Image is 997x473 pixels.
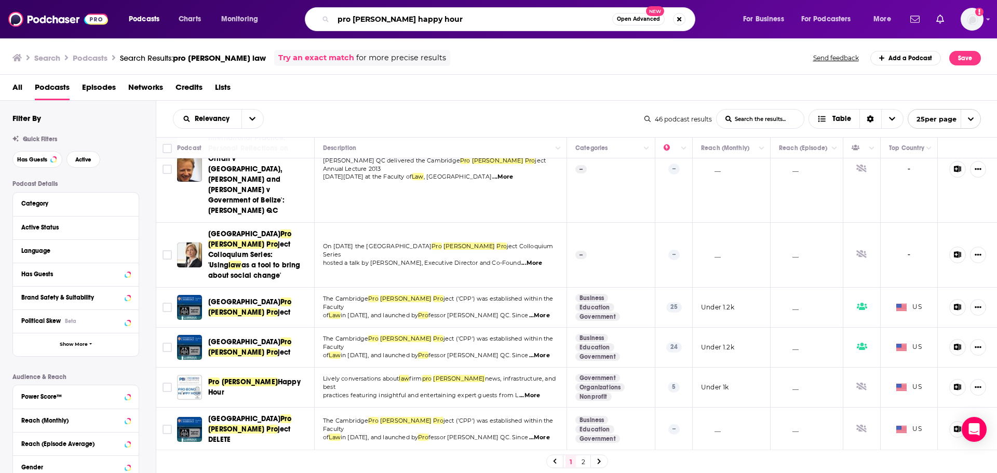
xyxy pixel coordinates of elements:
[908,111,956,127] span: 25 per page
[177,157,202,182] img: 'Pro Bono Law in International Practice: Personal Reflections on Orhan v Turkey, Rasul v Bush and...
[21,393,122,400] div: Power Score™
[575,303,614,312] a: Education
[329,352,341,359] span: Law
[12,151,62,168] button: Has Guests
[75,157,91,163] span: Active
[208,308,264,317] span: [PERSON_NAME]
[241,110,263,128] button: open menu
[21,247,124,254] div: Language
[128,79,163,100] a: Networks
[975,8,983,16] svg: Add a profile image
[266,308,278,317] span: Pro
[644,115,712,123] div: 46 podcast results
[21,317,61,325] span: Political Skew
[529,352,550,360] span: ...More
[208,123,311,216] a: in International Practice: Personal Reflections on Orhan v [GEOGRAPHIC_DATA], [PERSON_NAME] and [...
[323,375,556,390] span: news, infrastructure, and best
[418,312,428,319] span: Pro
[208,414,311,445] a: [GEOGRAPHIC_DATA]Pro[PERSON_NAME]Project DELETE
[521,259,542,267] span: ...More
[280,298,292,306] span: Pro
[575,435,620,443] a: Government
[779,425,799,434] p: __
[743,12,784,26] span: For Business
[961,8,983,31] img: User Profile
[208,229,311,281] a: [GEOGRAPHIC_DATA]Pro[PERSON_NAME]Project Colloquium Series: 'Usinglawas a tool to bring about soc...
[866,142,878,155] button: Column Actions
[422,375,432,382] span: pro
[962,417,987,442] div: Open Intercom Messenger
[280,414,292,423] span: Pro
[208,240,264,249] span: [PERSON_NAME]
[519,391,540,400] span: ...More
[575,393,612,401] a: Nonprofit
[21,294,122,301] div: Brand Safety & Suitability
[323,242,432,250] span: On [DATE] the [GEOGRAPHIC_DATA]
[179,12,201,26] span: Charts
[380,335,432,342] span: [PERSON_NAME]
[896,342,922,353] span: US
[21,271,122,278] div: Has Guests
[21,221,130,234] button: Active Status
[323,312,329,319] span: of
[177,417,202,442] a: Cambridge Pro Bono Project DELETE
[323,295,554,310] span: ject ('CPP') was established within the Faculty
[163,165,172,174] span: Toggle select row
[433,295,443,302] span: Pro
[12,79,22,100] a: All
[323,391,519,399] span: practices featuring insightful and entertaining expert guests from L
[208,425,264,434] span: [PERSON_NAME]
[82,79,116,100] span: Episodes
[222,377,278,386] span: [PERSON_NAME]
[906,10,924,28] a: Show notifications dropdown
[970,379,986,396] button: Show More Button
[120,53,266,63] a: Search Results:pro [PERSON_NAME] law
[66,151,100,168] button: Active
[173,109,264,129] h2: Choose List sort
[323,417,368,424] span: The Cambridge
[266,425,278,434] span: Pro
[443,242,495,250] span: [PERSON_NAME]
[433,417,443,424] span: Pro
[323,157,546,172] span: ject Annual Lecture 2013
[208,240,291,269] span: ject Colloquium Series: 'Using
[970,299,986,316] button: Show More Button
[65,318,76,325] div: Beta
[120,53,266,63] div: Search Results:
[852,142,866,154] div: Has Guests
[701,425,721,434] p: __
[810,53,862,62] button: Send feedback
[668,424,680,435] p: --
[828,142,841,155] button: Column Actions
[701,250,721,259] p: __
[801,12,851,26] span: For Podcasters
[368,417,379,424] span: Pro
[177,335,202,360] img: Cambridge Pro Bono Project
[575,383,625,391] a: Organizations
[779,250,799,259] p: __
[552,142,564,155] button: Column Actions
[664,142,678,154] div: Power Score
[418,352,428,359] span: Pro
[380,295,432,302] span: [PERSON_NAME]
[617,17,660,22] span: Open Advanced
[21,413,130,426] button: Reach (Monthly)
[177,142,201,154] div: Podcast
[341,434,418,441] span: in [DATE], and launched by
[779,165,799,173] p: __
[228,261,241,269] span: law
[525,157,535,164] span: Pro
[575,425,614,434] a: Education
[380,417,432,424] span: [PERSON_NAME]
[278,52,354,64] a: Try an exact match
[859,110,881,128] div: Sort Direction
[215,79,231,100] a: Lists
[368,335,379,342] span: Pro
[908,109,981,129] button: open menu
[21,197,130,210] button: Category
[779,303,799,312] p: __
[433,375,484,382] span: [PERSON_NAME]
[280,229,292,238] span: Pro
[221,12,258,26] span: Monitoring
